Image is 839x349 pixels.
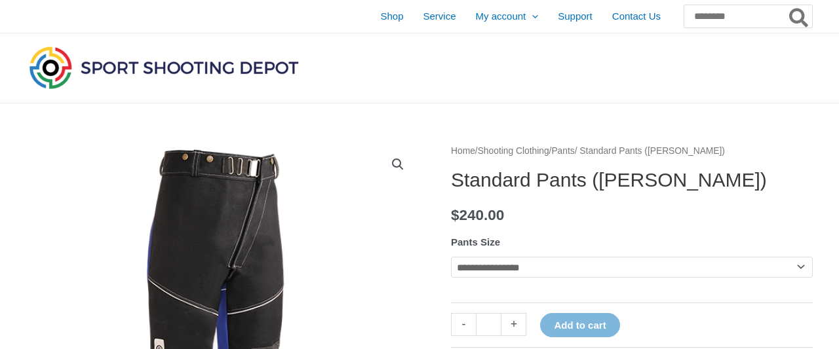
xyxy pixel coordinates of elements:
label: Pants Size [451,236,500,248]
h1: Standard Pants ([PERSON_NAME]) [451,168,813,192]
span: $ [451,207,459,223]
nav: Breadcrumb [451,143,813,160]
button: Add to cart [540,313,619,337]
img: Sport Shooting Depot [26,43,302,92]
bdi: 240.00 [451,207,504,223]
input: Product quantity [476,313,501,336]
a: Pants [551,146,574,156]
a: - [451,313,476,336]
button: Search [787,5,812,28]
a: View full-screen image gallery [386,153,410,176]
a: Shooting Clothing [478,146,549,156]
a: Home [451,146,475,156]
a: + [501,313,526,336]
